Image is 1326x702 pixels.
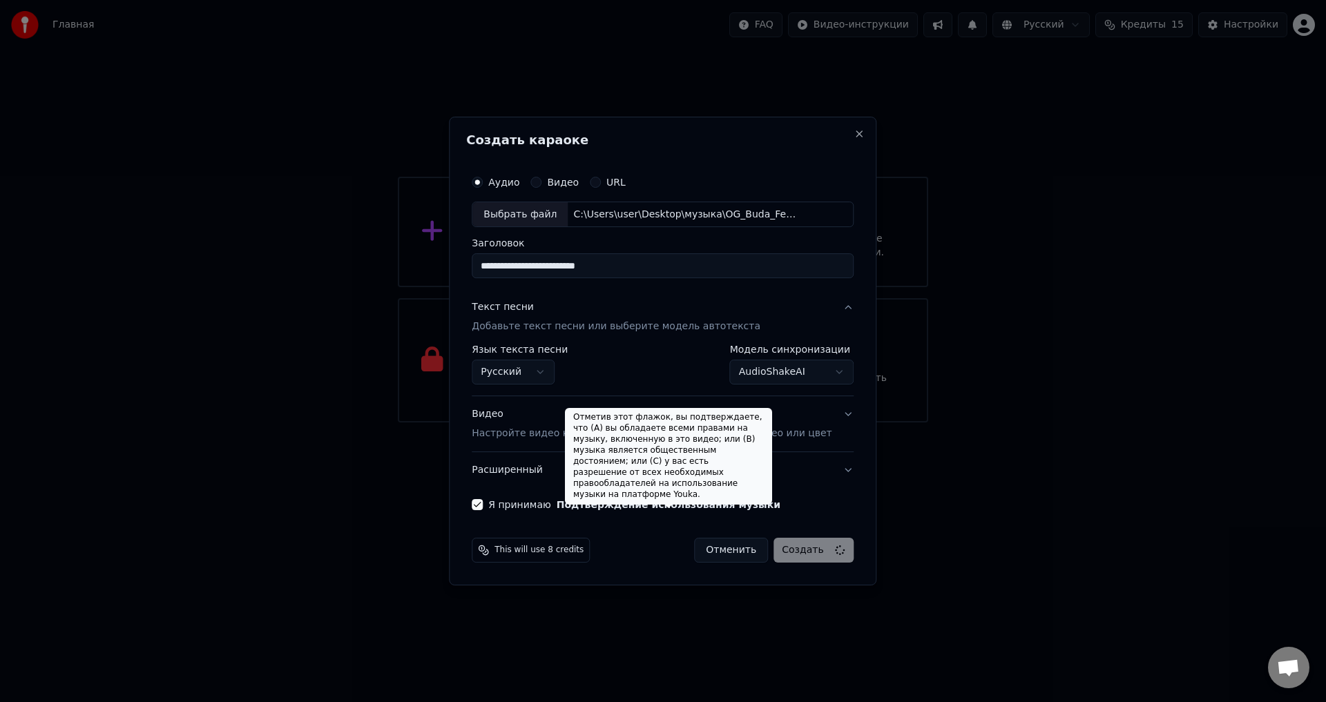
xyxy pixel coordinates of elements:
label: Я принимаю [488,500,780,509]
span: This will use 8 credits [494,545,584,556]
label: Язык текста песни [472,345,568,355]
button: Расширенный [472,452,854,488]
div: C:\Users\user\Desktop\музыка\OG_Buda_Feduk_-_Otkroveniya_67509014.mp3 [568,208,803,222]
button: ВидеоНастройте видео караоке: используйте изображение, видео или цвет [472,397,854,452]
button: Текст песниДобавьте текст песни или выберите модель автотекста [472,290,854,345]
div: Отметив этот флажок, вы подтверждаете, что (A) вы обладаете всеми правами на музыку, включенную в... [565,408,772,505]
label: Аудио [488,177,519,187]
div: Видео [472,408,832,441]
p: Добавьте текст песни или выберите модель автотекста [472,320,760,334]
button: Я принимаю [557,500,780,509]
label: Модель синхронизации [730,345,854,355]
p: Настройте видео караоке: используйте изображение, видео или цвет [472,427,832,440]
label: Видео [547,177,579,187]
div: Текст песни [472,301,534,315]
label: Заголовок [472,239,854,248]
label: URL [606,177,626,187]
button: Отменить [694,538,768,563]
h2: Создать караоке [466,134,859,146]
div: Выбрать файл [472,202,568,227]
div: Текст песниДобавьте текст песни или выберите модель автотекста [472,345,854,396]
